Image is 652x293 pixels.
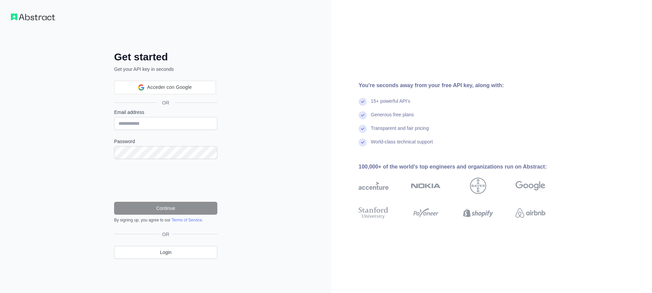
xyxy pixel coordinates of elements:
label: Password [114,138,217,145]
img: payoneer [411,206,441,220]
div: By signing up, you agree to our . [114,217,217,223]
div: World-class technical support [371,138,433,152]
img: nokia [411,178,441,194]
img: accenture [359,178,388,194]
span: OR [157,99,175,106]
span: Acceder con Google [147,84,192,91]
img: check mark [359,125,367,133]
a: Terms of Service [171,218,202,222]
div: Generous free plans [371,111,414,125]
img: airbnb [515,206,545,220]
div: 100,000+ of the world's top engineers and organizations run on Abstract: [359,163,567,171]
img: check mark [359,138,367,146]
img: stanford university [359,206,388,220]
img: Workflow [11,14,55,20]
img: check mark [359,111,367,119]
span: OR [160,231,172,238]
p: Get your API key in seconds [114,66,217,73]
div: 15+ powerful API's [371,98,410,111]
div: Transparent and fair pricing [371,125,429,138]
iframe: reCAPTCHA [114,167,217,194]
img: google [515,178,545,194]
h2: Get started [114,51,217,63]
div: Acceder con Google [114,81,216,94]
div: You're seconds away from your free API key, along with: [359,81,567,90]
img: shopify [463,206,493,220]
a: Login [114,246,217,259]
img: check mark [359,98,367,106]
img: bayer [470,178,486,194]
label: Email address [114,109,217,116]
button: Continue [114,202,217,215]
